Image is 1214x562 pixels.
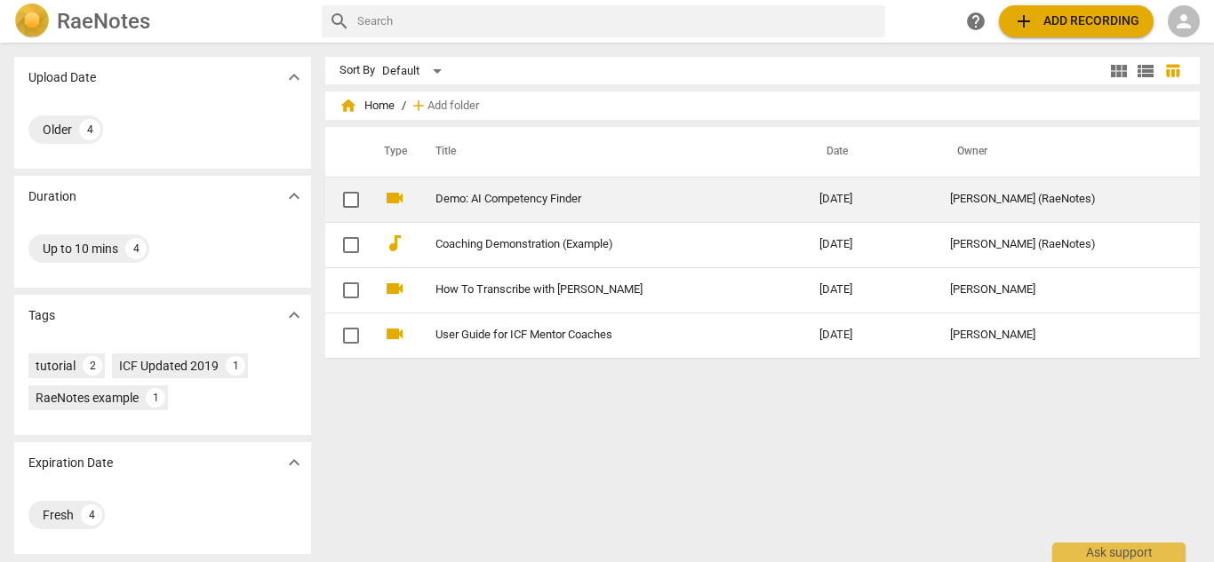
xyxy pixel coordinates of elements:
div: 4 [125,238,147,259]
span: expand_more [284,452,305,473]
span: person [1173,11,1194,32]
div: [PERSON_NAME] (RaeNotes) [950,193,1167,206]
span: view_list [1135,60,1156,82]
a: Demo: AI Competency Finder [435,193,756,206]
h2: RaeNotes [57,9,150,34]
th: Owner [936,127,1181,177]
a: Coaching Demonstration (Example) [435,238,756,251]
span: / [402,99,406,113]
span: search [329,11,350,32]
button: Upload [999,5,1154,37]
div: 1 [226,356,245,376]
p: Duration [28,187,76,206]
th: Date [805,127,935,177]
td: [DATE] [805,177,935,222]
p: Expiration Date [28,454,113,472]
div: Default [382,57,448,85]
span: add [410,97,427,115]
td: [DATE] [805,267,935,313]
span: view_module [1108,60,1130,82]
a: How To Transcribe with [PERSON_NAME] [435,283,756,297]
div: Older [43,121,72,139]
span: help [965,11,986,32]
a: User Guide for ICF Mentor Coaches [435,328,756,342]
img: Logo [14,4,50,39]
button: Show more [281,183,307,210]
div: tutorial [36,357,76,375]
button: Tile view [1106,58,1132,84]
td: [DATE] [805,222,935,267]
span: home [339,97,357,115]
div: 2 [83,356,102,376]
div: [PERSON_NAME] (RaeNotes) [950,238,1167,251]
div: RaeNotes example [36,389,139,407]
button: Table view [1159,58,1186,84]
div: ICF Updated 2019 [119,357,219,375]
div: Up to 10 mins [43,240,118,257]
div: 4 [79,119,100,140]
div: Fresh [43,506,74,524]
td: [DATE] [805,313,935,358]
a: Help [960,5,992,37]
span: expand_more [284,305,305,326]
div: [PERSON_NAME] [950,328,1167,342]
span: add [1013,11,1034,32]
span: videocam [384,187,405,209]
span: videocam [384,278,405,299]
div: Ask support [1052,542,1186,562]
span: Add folder [427,99,479,113]
span: Home [339,97,395,115]
span: videocam [384,323,405,344]
button: List view [1132,58,1159,84]
p: Upload Date [28,68,96,87]
button: Show more [281,302,307,328]
span: expand_more [284,67,305,88]
button: Show more [281,64,307,91]
th: Title [414,127,806,177]
div: [PERSON_NAME] [950,283,1167,297]
div: 4 [81,504,102,526]
span: table_chart [1164,62,1181,79]
div: 1 [146,388,165,408]
p: Tags [28,306,55,325]
th: Type [370,127,414,177]
span: Add recording [1013,11,1139,32]
input: Search [357,7,879,36]
span: audiotrack [384,233,405,254]
div: Sort By [339,64,375,77]
button: Show more [281,449,307,476]
a: LogoRaeNotes [14,4,307,39]
span: expand_more [284,186,305,207]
